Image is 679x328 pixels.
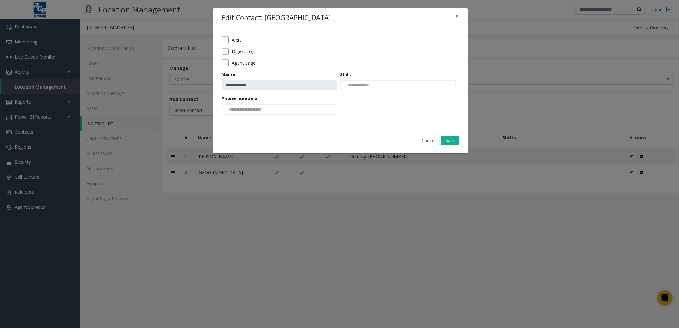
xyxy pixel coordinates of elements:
button: Cancel [418,136,440,145]
label: Alert [232,36,241,43]
span: × [455,12,459,20]
label: Shift [340,71,352,78]
button: Save [441,136,459,145]
label: Agent page [232,59,255,66]
input: NO DATA FOUND [222,104,270,114]
button: Close [451,8,464,24]
input: NO DATA FOUND [341,80,373,90]
label: Phone numbers [222,95,258,102]
label: Digest Log [232,48,254,55]
label: Name [222,71,236,78]
h4: Edit Contact: [GEOGRAPHIC_DATA] [222,13,331,23]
